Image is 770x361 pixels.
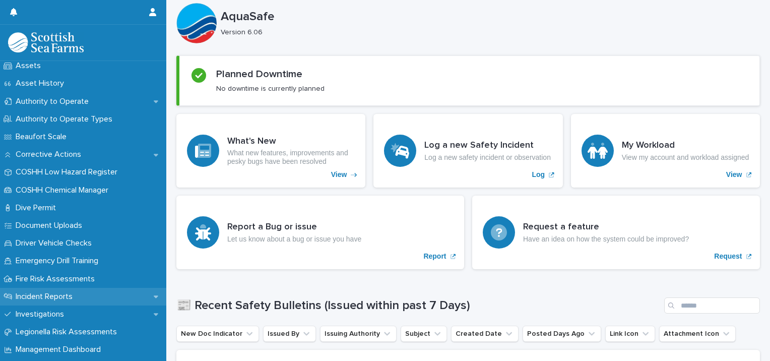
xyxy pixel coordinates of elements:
button: Posted Days Ago [523,326,601,342]
p: Version 6.06 [221,28,752,37]
h3: Log a new Safety Incident [424,140,551,151]
h2: Planned Downtime [216,68,302,80]
button: Created Date [451,326,519,342]
a: View [571,114,760,188]
input: Search [664,297,760,314]
h1: 📰 Recent Safety Bulletins (Issued within past 7 Days) [176,298,660,313]
p: Request [714,252,742,261]
p: Authority to Operate Types [12,114,120,124]
p: Report [423,252,446,261]
p: No downtime is currently planned [216,84,325,93]
button: Issued By [263,326,316,342]
p: Management Dashboard [12,345,109,354]
h3: Report a Bug or issue [227,222,361,233]
p: Driver Vehicle Checks [12,238,100,248]
p: Have an idea on how the system could be improved? [523,235,689,244]
p: Asset History [12,79,72,88]
p: View [331,170,347,179]
p: View [726,170,742,179]
a: Request [472,196,760,269]
p: Incident Reports [12,292,81,302]
p: COSHH Low Hazard Register [12,167,125,177]
a: View [176,114,365,188]
p: Log [532,170,545,179]
button: Attachment Icon [659,326,736,342]
a: Report [176,196,464,269]
p: Emergency Drill Training [12,256,106,266]
a: Log [373,114,562,188]
p: Dive Permit [12,203,64,213]
p: Document Uploads [12,221,90,230]
p: Let us know about a bug or issue you have [227,235,361,244]
p: Corrective Actions [12,150,89,159]
button: Issuing Authority [320,326,397,342]
p: COSHH Chemical Manager [12,186,116,195]
button: Link Icon [605,326,655,342]
p: Fire Risk Assessments [12,274,103,284]
p: Legionella Risk Assessments [12,327,125,337]
h3: What's New [227,136,355,147]
p: View my account and workload assigned [622,153,749,162]
h3: Request a feature [523,222,689,233]
button: New Doc Indicator [176,326,259,342]
p: AquaSafe [221,10,756,24]
button: Subject [401,326,447,342]
p: Assets [12,61,49,71]
p: Log a new safety incident or observation [424,153,551,162]
p: Authority to Operate [12,97,97,106]
p: Investigations [12,310,72,319]
h3: My Workload [622,140,749,151]
img: bPIBxiqnSb2ggTQWdOVV [8,32,84,52]
p: Beaufort Scale [12,132,75,142]
p: What new features, improvements and pesky bugs have been resolved [227,149,355,166]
